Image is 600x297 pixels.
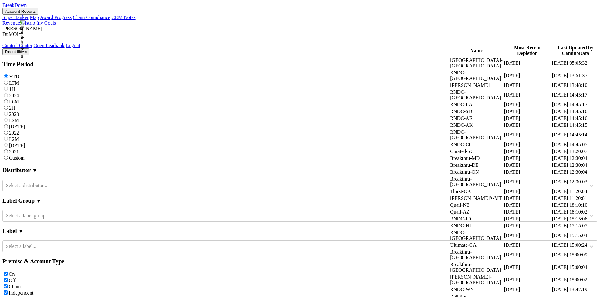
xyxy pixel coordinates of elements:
td: [DATE] [504,188,551,195]
td: [DATE] 15:15:06 [552,216,599,222]
td: [PERSON_NAME]-[GEOGRAPHIC_DATA] [450,274,503,286]
td: Quail-NE [450,202,503,208]
h3: Distributor [2,167,31,174]
label: L3M [9,118,19,123]
button: Account Reports [2,8,38,15]
a: Award Progress [40,15,72,20]
td: [DATE] 18:10:10 [552,202,599,208]
td: [DATE] 14:45:14 [552,129,599,141]
label: On [9,271,15,277]
label: 2021 [9,149,19,154]
td: [DATE] 15:15:04 [552,230,599,241]
td: [DATE] 15:15:05 [552,223,599,229]
td: [DATE] [504,176,551,188]
label: 2024 [9,93,19,98]
td: RNDC-HI [450,223,503,229]
td: [DATE] 12:30:04 [552,155,599,161]
label: [DATE] [9,143,25,148]
td: [DATE] [504,261,551,273]
td: [DATE] 13:47:19 [552,286,599,293]
span: ▼ [18,229,23,234]
td: [DATE] 14:45:05 [552,141,599,148]
td: [DATE] 15:00:04 [552,261,599,273]
td: Quail-AZ [450,209,503,215]
td: Thirst-OK [450,188,503,195]
td: Breakthru-DE [450,162,503,168]
a: Map [30,15,39,20]
td: [DATE] 12:30:04 [552,169,599,175]
div: Dropdown Menu [2,43,597,48]
td: [DATE] 05:05:32 [552,57,599,69]
td: RNDC-LA [450,101,503,108]
span: ▼ [36,198,41,204]
div: Account Reports [2,15,597,20]
a: Distrib Inv [21,20,43,26]
a: BreakDown [2,2,27,8]
td: Ultimate-GA [450,242,503,248]
td: RNDC-[GEOGRAPHIC_DATA] [450,89,503,101]
td: [DATE] [504,89,551,101]
td: [DATE] 14:45:16 [552,115,599,121]
td: [DATE] [504,209,551,215]
label: [DATE] [9,124,25,129]
td: [DATE] 15:00:24 [552,242,599,248]
td: RNDC-[GEOGRAPHIC_DATA] [450,70,503,82]
label: 2023 [9,111,19,117]
a: Goals [44,20,56,26]
a: Control Center [2,43,32,48]
label: Off [9,278,16,283]
td: [DATE] 12:30:03 [552,176,599,188]
h3: Label Group [2,197,35,204]
a: Open Leadrank [34,43,65,48]
label: YTD [9,74,19,79]
td: [GEOGRAPHIC_DATA]-[GEOGRAPHIC_DATA] [450,57,503,69]
h3: Label [2,228,17,235]
td: Breakthru-[GEOGRAPHIC_DATA] [450,249,503,261]
label: L6M [9,99,19,104]
label: 2022 [9,130,19,136]
td: [DATE] [504,216,551,222]
label: 2H [9,105,15,111]
td: [DATE] [504,223,551,229]
label: Custom [9,155,25,161]
a: Chain Compliance [73,15,110,20]
td: [DATE] 14:45:15 [552,122,599,128]
a: Logout [66,43,80,48]
td: [PERSON_NAME]'s-MT [450,195,503,201]
td: RNDC-[GEOGRAPHIC_DATA] [450,230,503,241]
td: RNDC-AR [450,115,503,121]
td: [DATE] [504,230,551,241]
a: SuperRanker [2,15,29,20]
td: [DATE] 12:30:04 [552,162,599,168]
td: Breakthru-[GEOGRAPHIC_DATA] [450,261,503,273]
td: RNDC-[GEOGRAPHIC_DATA] [450,129,503,141]
td: [DATE] 14:45:17 [552,89,599,101]
td: RNDC-ID [450,216,503,222]
td: Breakthru-ON [450,169,503,175]
td: [DATE] [504,57,551,69]
span: ▼ [32,168,37,173]
td: [DATE] [504,141,551,148]
label: Independent [9,290,33,295]
td: [DATE] 14:45:16 [552,108,599,115]
td: [DATE] [504,108,551,115]
td: [DATE] 13:20:07 [552,148,599,155]
td: RNDC-WY [450,286,503,293]
label: LTM [9,80,19,86]
td: Breakthru-MD [450,155,503,161]
th: Most Recent Depletion [504,45,551,57]
td: RNDC-AK [450,122,503,128]
td: [DATE] 14:45:17 [552,101,599,108]
td: [DATE] 15:00:09 [552,249,599,261]
h3: Time Period [2,61,597,68]
div: [PERSON_NAME] [2,26,597,32]
td: [DATE] [504,101,551,108]
img: Dropdown Menu [19,20,25,60]
td: [DATE] [504,202,551,208]
td: [DATE] 11:20:01 [552,195,599,201]
td: [DATE] [504,169,551,175]
td: [DATE] 18:10:02 [552,209,599,215]
td: Curated-SC [450,148,503,155]
td: [DATE] 13:51:37 [552,70,599,82]
button: Reset filters [2,48,29,55]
